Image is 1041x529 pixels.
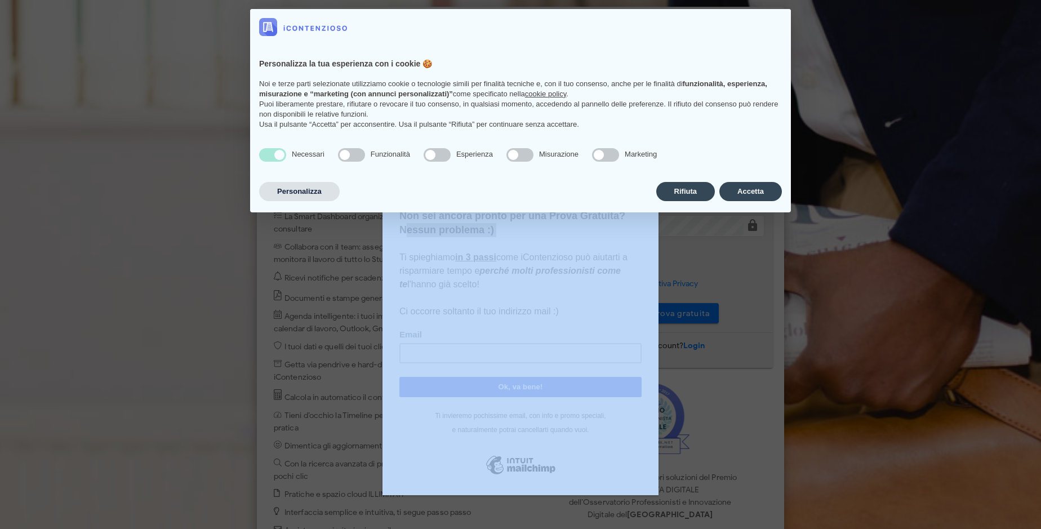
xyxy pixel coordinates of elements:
span: Funzionalità [371,150,410,158]
span: Ti invieremo pochissime email, con info e promo speciali, e naturalmente potrai cancellarti quand... [52,332,223,354]
p: Usa il pulsante “Accetta” per acconsentire. Usa il pulsante “Rifiuta” per continuare senza accett... [259,119,782,130]
button: Accetta [719,182,782,201]
input: Ok, va bene! [17,297,259,318]
label: Email [17,250,259,264]
span: Necessari [292,150,324,158]
span: Marketing [625,150,657,158]
strong: funzionalità, esperienza, misurazione e “marketing (con annunci personalizzati)” [259,79,767,98]
strong: in 3 passi [73,173,114,183]
span: Esperienza [456,150,493,158]
img: logo [259,18,347,36]
p: Puoi liberamente prestare, rifiutare o revocare il tuo consenso, in qualsiasi momento, accedendo ... [259,99,782,119]
p: Noi e terze parti selezionate utilizziamo cookie o tecnologie simili per finalità tecniche e, con... [259,79,782,99]
a: Intuit Mailchimp [103,374,173,401]
span: Ti spieghiamo come iContenzioso può aiutarti a risparmiare tempo e l'hanno già scelto! Ci occorre... [17,173,245,237]
button: Rifiuta [656,182,715,201]
span: Misurazione [539,150,579,158]
img: Intuit Mailchimp logo [103,374,173,397]
strong: perché molti professionisti come te [17,186,238,210]
span: Non sei ancora pronto per una Prova Gratuita? Nessun problema :) [17,131,243,156]
a: cookie policy - il link si apre in una nuova scheda [525,90,566,98]
h2: Personalizza la tua esperienza con i cookie 🍪 [259,59,782,70]
button: Personalizza [259,182,340,201]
